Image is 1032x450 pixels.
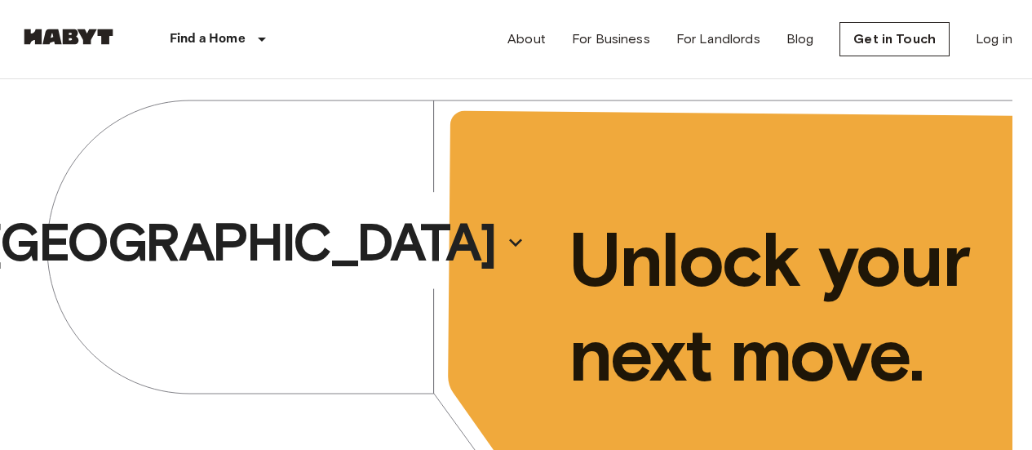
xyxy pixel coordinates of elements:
p: Find a Home [170,29,246,49]
img: Habyt [20,29,117,45]
p: Unlock your next move. [569,212,987,402]
a: For Landlords [676,29,760,49]
a: About [507,29,546,49]
a: Blog [786,29,814,49]
a: For Business [572,29,650,49]
a: Log in [976,29,1012,49]
a: Get in Touch [839,22,950,56]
